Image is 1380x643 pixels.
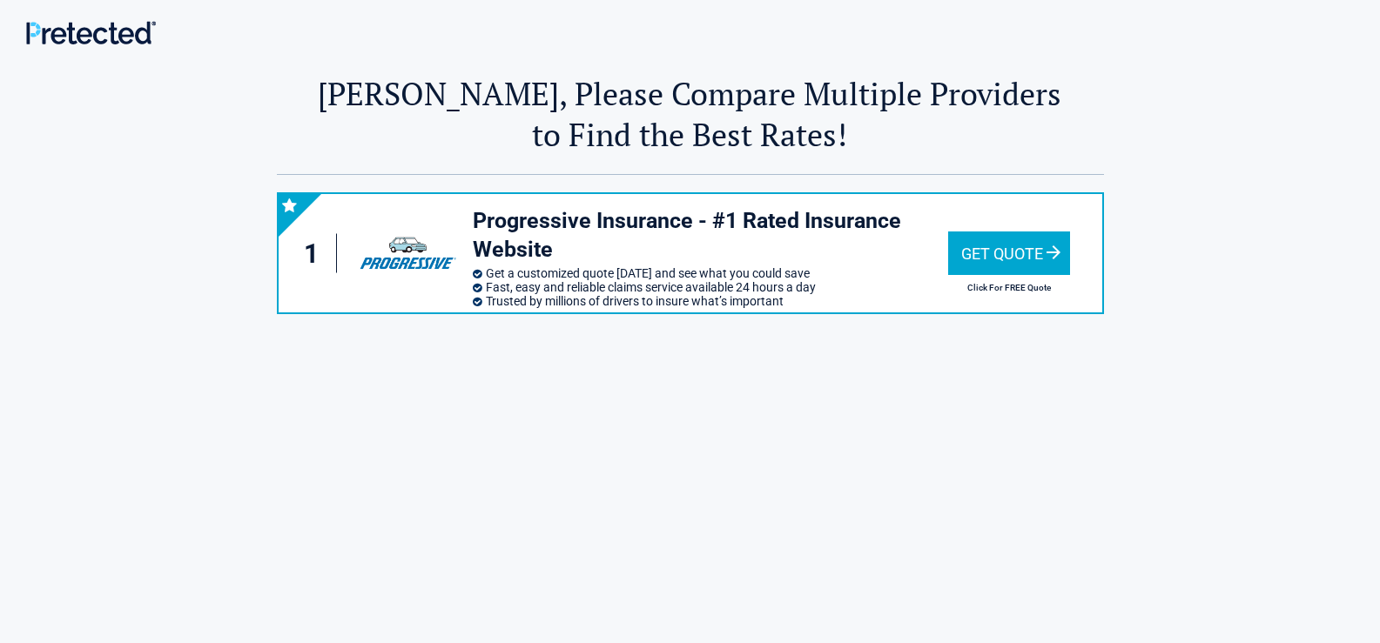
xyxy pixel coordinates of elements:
li: Get a customized quote [DATE] and see what you could save [473,266,948,280]
img: progressive's logo [352,226,463,280]
div: 1 [296,234,338,273]
h2: [PERSON_NAME], Please Compare Multiple Providers to Find the Best Rates! [277,73,1104,155]
li: Trusted by millions of drivers to insure what’s important [473,294,948,308]
img: Main Logo [26,21,156,44]
div: Get Quote [948,231,1070,275]
h3: Progressive Insurance - #1 Rated Insurance Website [473,207,948,264]
li: Fast, easy and reliable claims service available 24 hours a day [473,280,948,294]
h2: Click For FREE Quote [948,283,1070,292]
